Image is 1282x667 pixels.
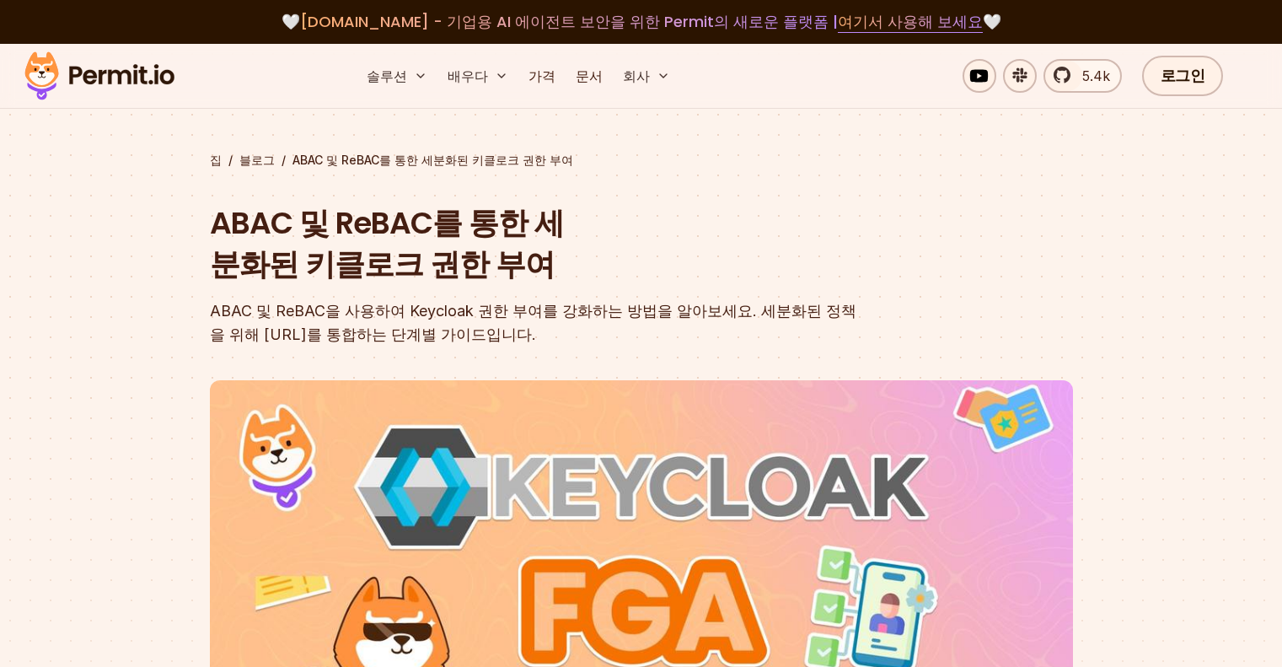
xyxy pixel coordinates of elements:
[838,11,983,32] font: 여기서 사용해 보세요
[1161,65,1205,86] font: 로그인
[576,67,603,84] font: 문서
[448,67,488,84] font: 배우다
[569,59,609,93] a: 문서
[228,153,233,167] font: /
[282,153,286,167] font: /
[210,302,856,343] font: ABAC 및 ReBAC을 사용하여 Keycloak 권한 부여를 강화하는 방법을 알아보세요. 세분화된 정책을 위해 [URL]를 통합하는 단계별 가이드입니다.
[623,67,650,84] font: 회사
[528,67,555,84] font: 가격
[522,59,562,93] a: 가격
[239,153,275,167] font: 블로그
[838,11,983,33] a: 여기서 사용해 보세요
[616,59,677,93] button: 회사
[300,11,838,32] font: [DOMAIN_NAME] - 기업용 AI 에이전트 보안을 위한 Permit의 새로운 플랫폼 |
[1082,67,1110,84] font: 5.4k
[282,11,300,32] font: 🤍
[17,47,182,105] img: 허가 로고
[210,202,564,287] font: ABAC 및 ReBAC를 통한 세분화된 키클로크 권한 부여
[1142,56,1224,96] a: 로그인
[983,11,1001,32] font: 🤍
[367,67,407,84] font: 솔루션
[441,59,515,93] button: 배우다
[1043,59,1122,93] a: 5.4k
[210,152,222,169] a: 집
[360,59,434,93] button: 솔루션
[210,153,222,167] font: 집
[239,152,275,169] a: 블로그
